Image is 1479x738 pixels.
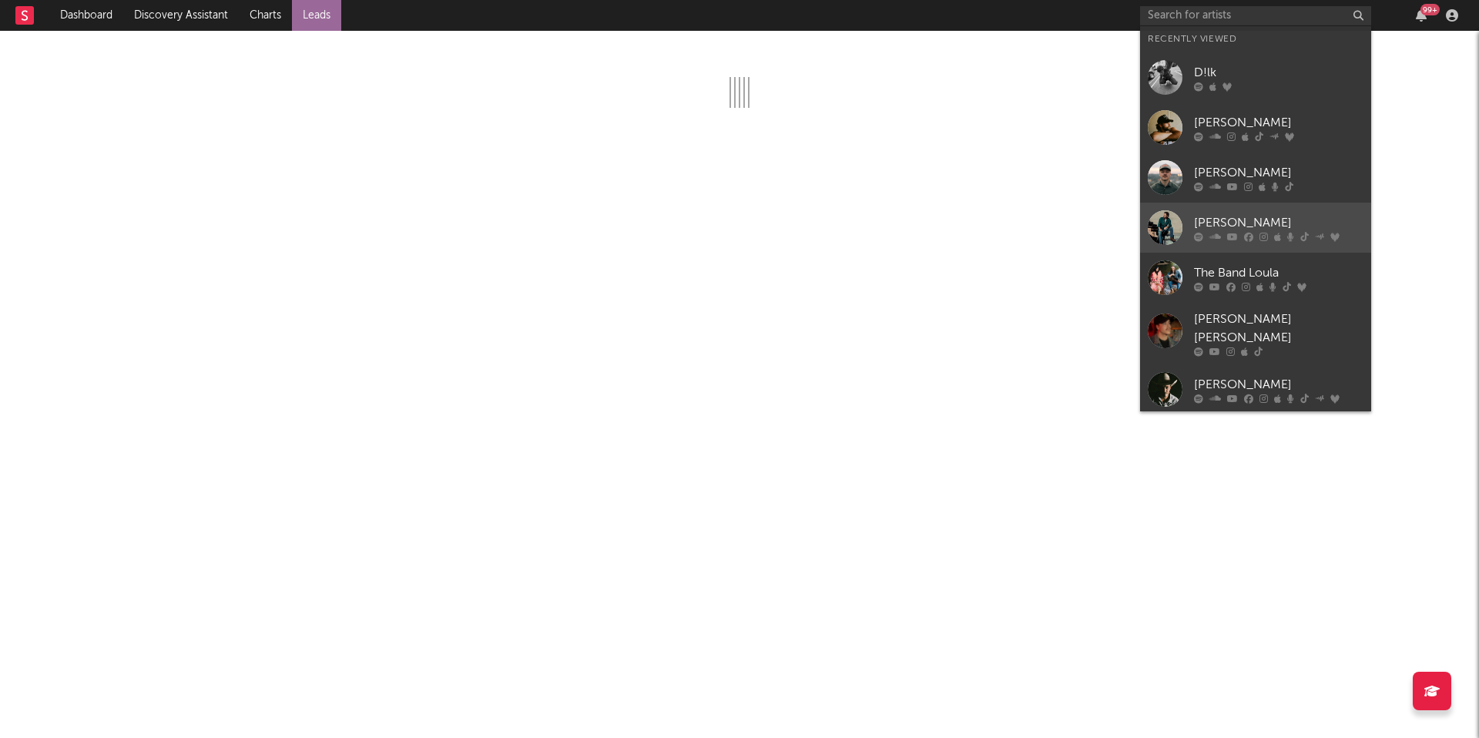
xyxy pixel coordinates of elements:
[1140,303,1371,364] a: [PERSON_NAME] [PERSON_NAME]
[1148,30,1363,49] div: Recently Viewed
[1140,153,1371,203] a: [PERSON_NAME]
[1140,6,1371,25] input: Search for artists
[1194,113,1363,132] div: [PERSON_NAME]
[1194,310,1363,347] div: [PERSON_NAME] [PERSON_NAME]
[1140,253,1371,303] a: The Band Loula
[1420,4,1440,15] div: 99 +
[1140,364,1371,414] a: [PERSON_NAME]
[1140,52,1371,102] a: D!lk
[1194,163,1363,182] div: [PERSON_NAME]
[1194,375,1363,394] div: [PERSON_NAME]
[1194,213,1363,232] div: [PERSON_NAME]
[1140,102,1371,153] a: [PERSON_NAME]
[1416,9,1427,22] button: 99+
[1194,263,1363,282] div: The Band Loula
[1194,63,1363,82] div: D!lk
[1140,203,1371,253] a: [PERSON_NAME]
